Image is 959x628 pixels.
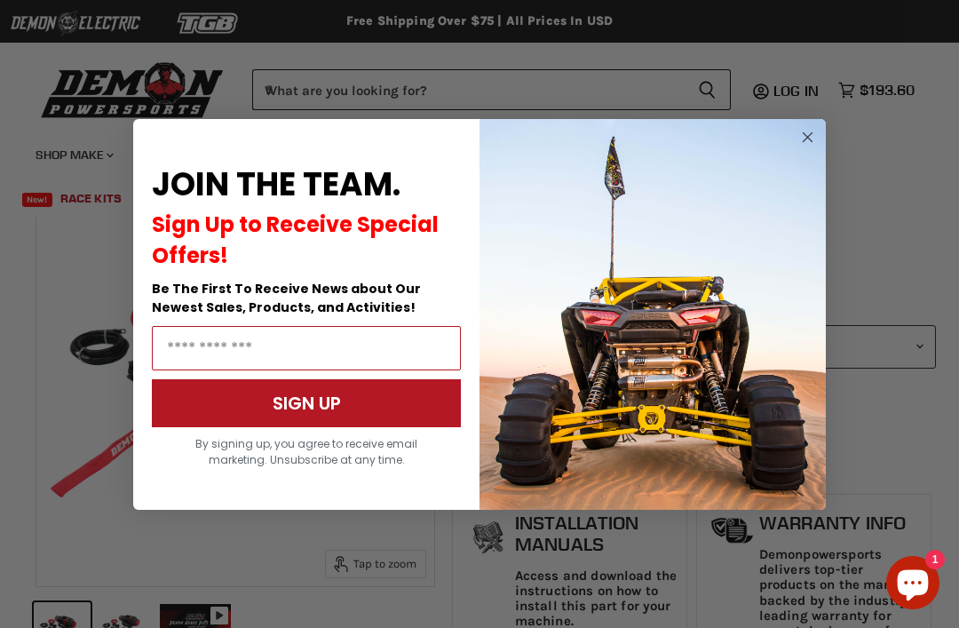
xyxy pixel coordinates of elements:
[152,280,421,316] span: Be The First To Receive News about Our Newest Sales, Products, and Activities!
[797,126,819,148] button: Close dialog
[152,379,461,427] button: SIGN UP
[152,162,400,207] span: JOIN THE TEAM.
[152,326,461,370] input: Email Address
[195,436,417,467] span: By signing up, you agree to receive email marketing. Unsubscribe at any time.
[479,119,826,510] img: a9095488-b6e7-41ba-879d-588abfab540b.jpeg
[881,556,945,614] inbox-online-store-chat: Shopify online store chat
[152,210,439,270] span: Sign Up to Receive Special Offers!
